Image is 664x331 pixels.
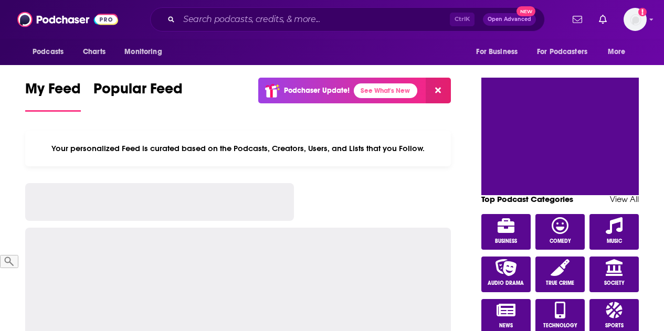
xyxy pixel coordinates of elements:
[450,13,475,26] span: Ctrl K
[605,323,624,329] span: Sports
[624,8,647,31] span: Logged in as mmjamo
[537,45,587,59] span: For Podcasters
[179,11,450,28] input: Search podcasts, credits, & more...
[595,10,611,28] a: Show notifications dropdown
[543,323,577,329] span: Technology
[610,194,639,204] a: View All
[93,80,183,104] span: Popular Feed
[481,214,531,250] a: Business
[546,280,574,286] span: True Crime
[93,80,183,112] a: Popular Feed
[624,8,647,31] button: Show profile menu
[284,86,350,95] p: Podchaser Update!
[83,45,106,59] span: Charts
[530,42,603,62] button: open menu
[17,9,118,29] img: Podchaser - Follow, Share and Rate Podcasts
[25,131,451,166] div: Your personalized Feed is curated based on the Podcasts, Creators, Users, and Lists that you Follow.
[535,214,585,250] a: Comedy
[600,42,639,62] button: open menu
[624,8,647,31] img: User Profile
[495,238,517,244] span: Business
[476,45,518,59] span: For Business
[481,194,573,204] a: Top Podcast Categories
[117,42,175,62] button: open menu
[150,7,545,31] div: Search podcasts, credits, & more...
[499,323,513,329] span: News
[488,17,531,22] span: Open Advanced
[354,83,417,98] a: See What's New
[607,238,622,244] span: Music
[483,13,536,26] button: Open AdvancedNew
[469,42,531,62] button: open menu
[25,42,77,62] button: open menu
[488,280,524,286] span: Audio Drama
[608,45,626,59] span: More
[550,238,571,244] span: Comedy
[638,8,647,16] svg: Add a profile image
[589,257,639,292] a: Society
[25,80,81,104] span: My Feed
[124,45,162,59] span: Monitoring
[25,80,81,112] a: My Feed
[517,6,535,16] span: New
[535,257,585,292] a: True Crime
[481,257,531,292] a: Audio Drama
[76,42,112,62] a: Charts
[568,10,586,28] a: Show notifications dropdown
[604,280,625,286] span: Society
[33,45,64,59] span: Podcasts
[589,214,639,250] a: Music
